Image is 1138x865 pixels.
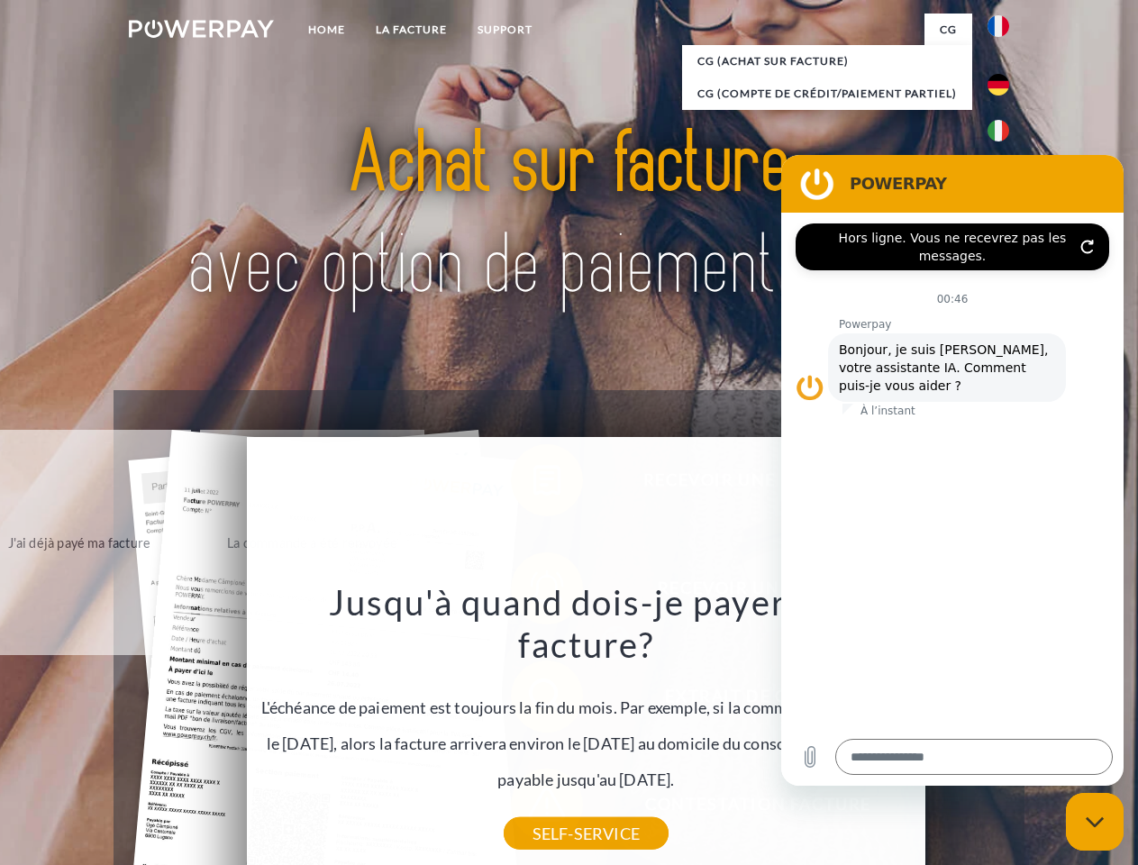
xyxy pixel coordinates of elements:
a: CG (achat sur facture) [682,45,972,77]
div: L'échéance de paiement est toujours la fin du mois. Par exemple, si la commande a été passée le [... [257,580,915,833]
h3: Jusqu'à quand dois-je payer ma facture? [257,580,915,667]
a: Home [293,14,360,46]
a: Support [462,14,548,46]
a: CG [924,14,972,46]
img: it [988,120,1009,141]
img: title-powerpay_fr.svg [172,86,966,345]
a: LA FACTURE [360,14,462,46]
img: fr [988,15,1009,37]
iframe: Fenêtre de messagerie [781,155,1124,786]
div: La commande a été renvoyée [211,530,414,554]
img: de [988,74,1009,96]
a: CG (Compte de crédit/paiement partiel) [682,77,972,110]
img: logo-powerpay-white.svg [129,20,274,38]
iframe: Bouton de lancement de la fenêtre de messagerie, conversation en cours [1066,793,1124,851]
a: SELF-SERVICE [504,817,669,850]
